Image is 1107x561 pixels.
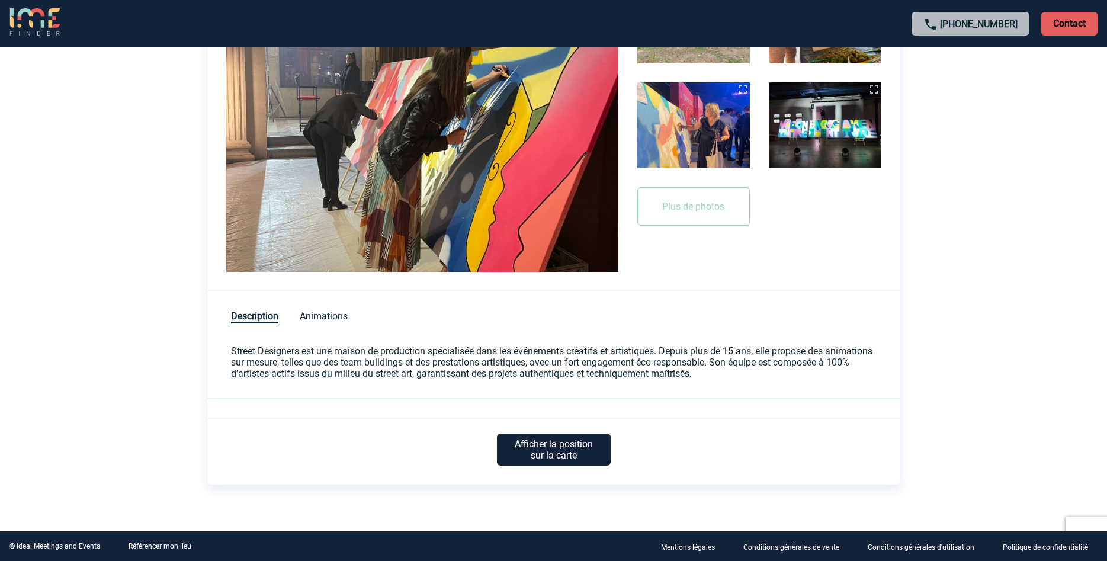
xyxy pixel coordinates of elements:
[1003,543,1088,552] p: Politique de confidentialité
[231,345,877,379] p: Street Designers est une maison de production spécialisée dans les événements créatifs et artisti...
[868,543,974,552] p: Conditions générales d'utilisation
[637,187,750,226] button: Plus de photos
[231,310,278,323] span: Description
[652,541,734,552] a: Mentions légales
[129,542,191,550] a: Référencer mon lieu
[940,18,1018,30] a: [PHONE_NUMBER]
[497,434,611,466] p: Afficher la position sur la carte
[661,543,715,552] p: Mentions légales
[300,310,348,322] span: Animations
[1041,12,1098,36] p: Contact
[9,542,100,550] div: © Ideal Meetings and Events
[734,541,858,552] a: Conditions générales de vente
[993,541,1107,552] a: Politique de confidentialité
[923,17,938,31] img: call-24-px.png
[743,543,839,552] p: Conditions générales de vente
[858,541,993,552] a: Conditions générales d'utilisation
